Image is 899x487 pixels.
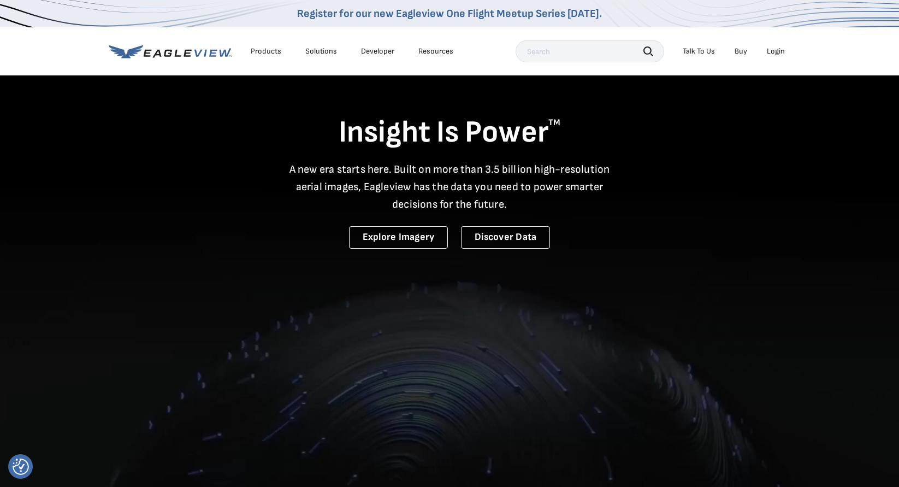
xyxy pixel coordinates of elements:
[282,161,617,213] p: A new era starts here. Built on more than 3.5 billion high-resolution aerial images, Eagleview ha...
[13,459,29,475] img: Revisit consent button
[297,7,602,20] a: Register for our new Eagleview One Flight Meetup Series [DATE].
[361,46,394,56] a: Developer
[683,46,715,56] div: Talk To Us
[13,459,29,475] button: Consent Preferences
[305,46,337,56] div: Solutions
[251,46,281,56] div: Products
[516,40,664,62] input: Search
[735,46,747,56] a: Buy
[461,226,550,249] a: Discover Data
[548,118,560,128] sup: TM
[109,114,790,152] h1: Insight Is Power
[349,226,448,249] a: Explore Imagery
[767,46,785,56] div: Login
[418,46,453,56] div: Resources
